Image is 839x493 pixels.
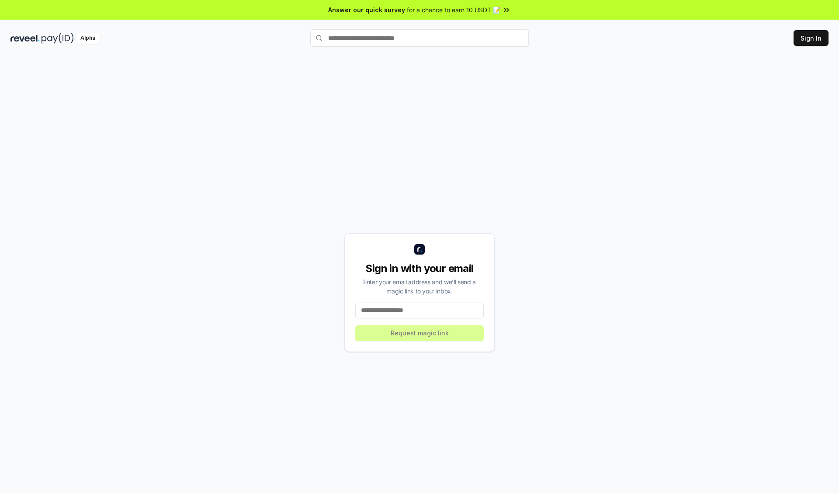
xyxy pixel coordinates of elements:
img: logo_small [414,244,425,255]
div: Alpha [76,33,100,44]
div: Enter your email address and we’ll send a magic link to your inbox. [355,277,484,296]
div: Sign in with your email [355,262,484,276]
img: pay_id [42,33,74,44]
span: Answer our quick survey [328,5,405,14]
span: for a chance to earn 10 USDT 📝 [407,5,500,14]
button: Sign In [794,30,829,46]
img: reveel_dark [10,33,40,44]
